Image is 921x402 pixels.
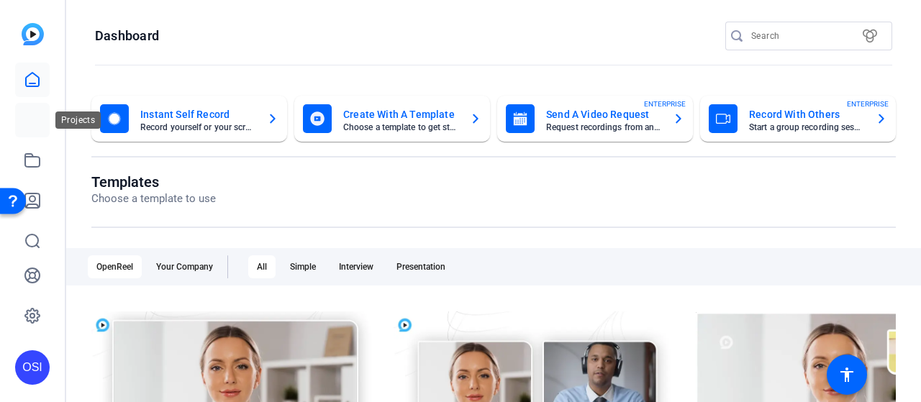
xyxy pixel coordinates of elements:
div: Projects [55,111,101,129]
p: Choose a template to use [91,191,216,207]
mat-card-subtitle: Request recordings from anyone, anywhere [546,123,661,132]
button: Send A Video RequestRequest recordings from anyone, anywhereENTERPRISE [497,96,693,142]
span: ENTERPRISE [847,99,889,109]
input: Search [751,27,881,45]
mat-card-title: Instant Self Record [140,106,255,123]
div: Interview [330,255,382,278]
button: Instant Self RecordRecord yourself or your screen [91,96,287,142]
mat-card-subtitle: Start a group recording session [749,123,864,132]
h1: Dashboard [95,27,159,45]
span: ENTERPRISE [644,99,686,109]
mat-card-title: Record With Others [749,106,864,123]
div: Simple [281,255,325,278]
mat-card-title: Create With A Template [343,106,458,123]
h1: Templates [91,173,216,191]
mat-card-subtitle: Choose a template to get started [343,123,458,132]
div: OpenReel [88,255,142,278]
mat-card-subtitle: Record yourself or your screen [140,123,255,132]
mat-icon: accessibility [838,366,856,383]
div: Your Company [148,255,222,278]
button: Record With OthersStart a group recording sessionENTERPRISE [700,96,896,142]
mat-card-title: Send A Video Request [546,106,661,123]
div: Presentation [388,255,454,278]
div: OSI [15,350,50,385]
img: blue-gradient.svg [22,23,44,45]
div: All [248,255,276,278]
button: Create With A TemplateChoose a template to get started [294,96,490,142]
